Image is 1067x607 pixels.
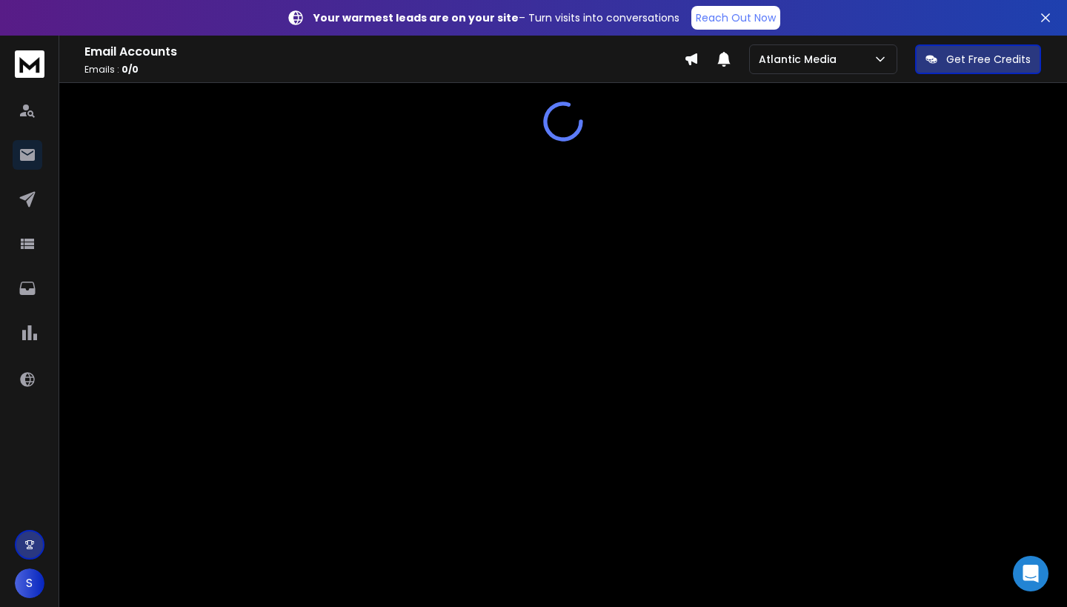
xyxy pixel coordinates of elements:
[915,44,1041,74] button: Get Free Credits
[759,52,842,67] p: Atlantic Media
[84,64,684,76] p: Emails :
[1013,556,1048,591] div: Open Intercom Messenger
[15,50,44,78] img: logo
[15,568,44,598] button: S
[313,10,679,25] p: – Turn visits into conversations
[313,10,519,25] strong: Your warmest leads are on your site
[946,52,1031,67] p: Get Free Credits
[691,6,780,30] a: Reach Out Now
[696,10,776,25] p: Reach Out Now
[122,63,139,76] span: 0 / 0
[84,43,684,61] h1: Email Accounts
